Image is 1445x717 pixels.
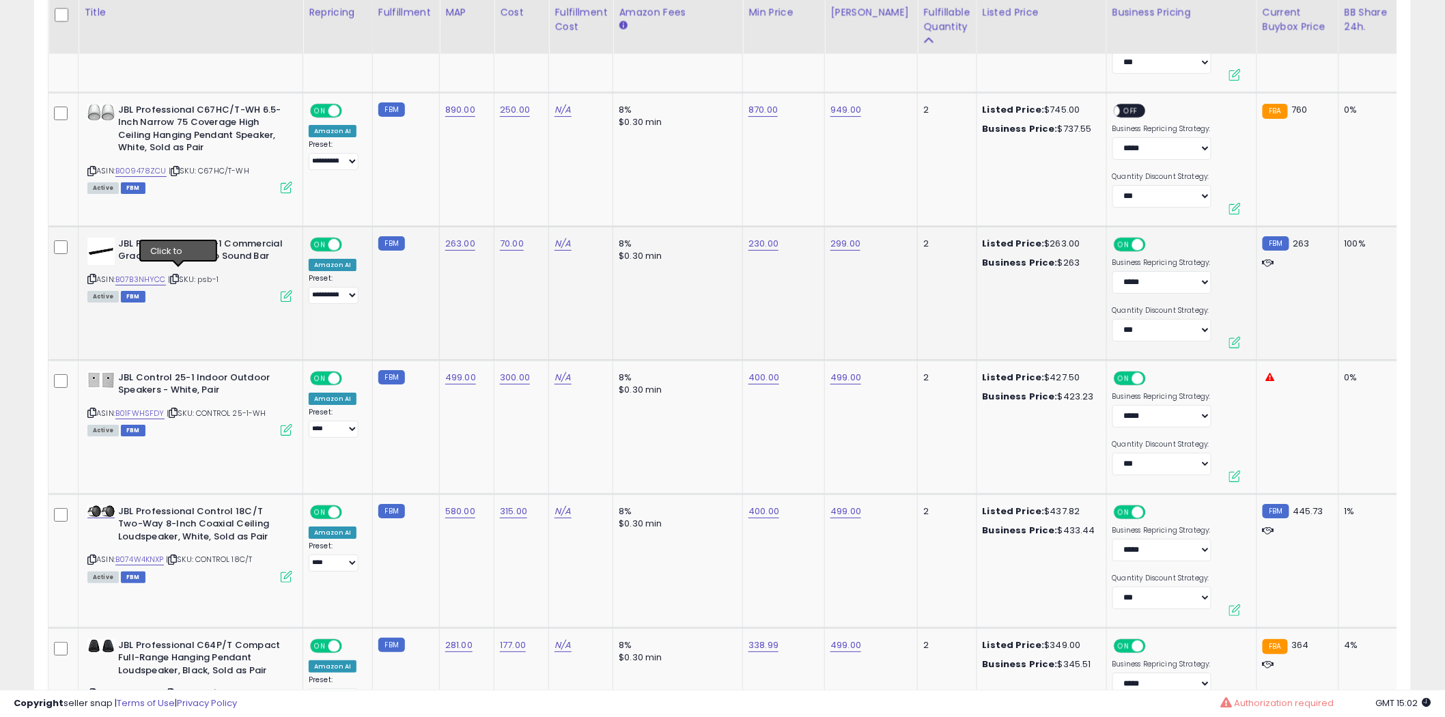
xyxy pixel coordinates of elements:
[1112,392,1211,402] label: Business Repricing Strategy:
[1345,5,1394,33] div: BB Share 24h.
[118,639,284,681] b: JBL Professional C64P/T Compact Full-Range Hanging Pendant Loudspeaker, Black, Sold as Pair
[748,505,779,518] a: 400.00
[118,238,284,266] b: JBL Professional PSB-1 Commercial Grade, 2-Channel Pro Sound Bar
[309,542,362,572] div: Preset:
[1143,238,1165,250] span: OFF
[923,371,966,384] div: 2
[983,123,1096,135] div: $737.55
[748,5,819,19] div: Min Price
[118,371,284,400] b: JBL Control 25-1 Indoor Outdoor Speakers - White, Pair
[1263,639,1288,654] small: FBA
[87,238,115,265] img: 21CixZfZx-L._SL40_.jpg
[445,505,475,518] a: 580.00
[748,638,778,652] a: 338.99
[983,524,1058,537] b: Business Price:
[830,638,861,652] a: 499.00
[1112,574,1211,583] label: Quantity Discount Strategy:
[1112,526,1211,535] label: Business Repricing Strategy:
[340,104,362,116] span: OFF
[1143,372,1165,384] span: OFF
[378,102,405,117] small: FBM
[983,103,1045,116] b: Listed Price:
[309,125,356,137] div: Amazon AI
[500,505,527,518] a: 315.00
[118,505,284,547] b: JBL Professional Control 18C/T Two-Way 8-Inch Coaxial Ceiling Loudspeaker, White, Sold as Pair
[983,371,1096,384] div: $427.50
[87,291,119,303] span: All listings currently available for purchase on Amazon
[378,5,434,19] div: Fulfillment
[309,660,356,673] div: Amazon AI
[1115,372,1132,384] span: ON
[121,572,145,583] span: FBM
[500,638,526,652] a: 177.00
[311,238,328,250] span: ON
[555,5,607,33] div: Fulfillment Cost
[923,238,966,250] div: 2
[1293,505,1323,518] span: 445.73
[555,638,571,652] a: N/A
[1263,5,1333,33] div: Current Buybox Price
[378,370,405,384] small: FBM
[445,237,475,251] a: 263.00
[167,408,266,419] span: | SKU: CONTROL 25-1-WH
[1376,697,1431,709] span: 2025-09-12 15:02 GMT
[378,504,405,518] small: FBM
[500,371,530,384] a: 300.00
[983,5,1101,19] div: Listed Price
[309,274,362,305] div: Preset:
[115,274,166,285] a: B07B3NHYCC
[14,697,237,710] div: seller snap | |
[1115,506,1132,518] span: ON
[619,250,732,262] div: $0.30 min
[121,291,145,303] span: FBM
[1112,660,1211,669] label: Business Repricing Strategy:
[1143,506,1165,518] span: OFF
[115,408,165,419] a: B01FWHSFDY
[1263,504,1289,518] small: FBM
[1345,639,1390,651] div: 4%
[87,182,119,194] span: All listings currently available for purchase on Amazon
[1112,124,1211,134] label: Business Repricing Strategy:
[983,390,1058,403] b: Business Price:
[619,371,732,384] div: 8%
[983,639,1096,651] div: $349.00
[983,658,1058,671] b: Business Price:
[500,103,530,117] a: 250.00
[1120,104,1142,116] span: OFF
[1263,236,1289,251] small: FBM
[168,274,219,285] span: | SKU: psb-1
[309,408,362,438] div: Preset:
[177,697,237,709] a: Privacy Policy
[830,237,860,251] a: 299.00
[1291,638,1308,651] span: 364
[87,639,115,653] img: 31zEn5zofkL._SL40_.jpg
[1143,640,1165,651] span: OFF
[619,639,732,651] div: 8%
[983,371,1045,384] b: Listed Price:
[923,104,966,116] div: 2
[983,524,1096,537] div: $433.44
[166,554,252,565] span: | SKU: CONTROL 18C/T
[87,505,115,517] img: 41Vyc0hgfcL._SL40_.jpg
[340,372,362,384] span: OFF
[555,103,571,117] a: N/A
[1115,238,1132,250] span: ON
[619,384,732,396] div: $0.30 min
[748,103,778,117] a: 870.00
[1345,104,1390,116] div: 0%
[121,182,145,194] span: FBM
[378,236,405,251] small: FBM
[748,371,779,384] a: 400.00
[1345,371,1390,384] div: 0%
[1112,306,1211,315] label: Quantity Discount Strategy:
[87,104,115,121] img: 41zE-uQoEZL._SL40_.jpg
[983,257,1096,269] div: $263
[1115,640,1132,651] span: ON
[309,5,367,19] div: Repricing
[1112,172,1211,182] label: Quantity Discount Strategy:
[311,372,328,384] span: ON
[309,259,356,271] div: Amazon AI
[309,393,356,405] div: Amazon AI
[619,19,627,31] small: Amazon Fees.
[983,505,1045,518] b: Listed Price:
